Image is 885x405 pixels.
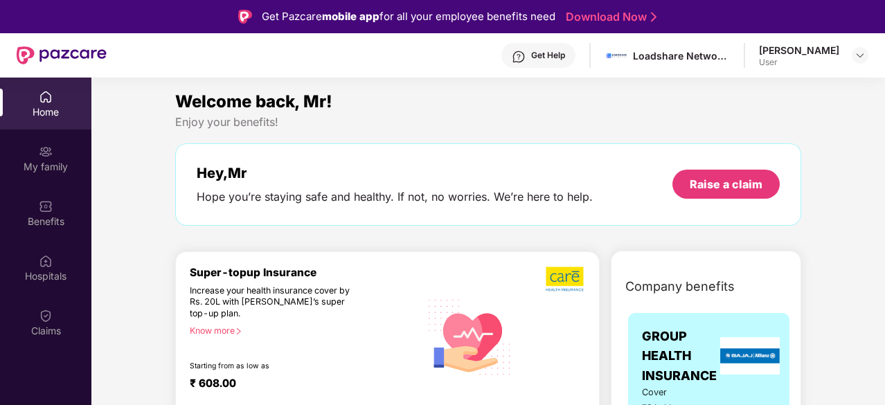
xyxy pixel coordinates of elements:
[190,377,406,393] div: ₹ 608.00
[625,277,735,296] span: Company benefits
[566,10,652,24] a: Download Now
[642,327,717,386] span: GROUP HEALTH INSURANCE
[759,57,839,68] div: User
[190,285,361,320] div: Increase your health insurance cover by Rs. 20L with [PERSON_NAME]’s super top-up plan.
[262,8,555,25] div: Get Pazcare for all your employee benefits need
[855,50,866,61] img: svg+xml;base64,PHN2ZyBpZD0iRHJvcGRvd24tMzJ4MzIiIHhtbG5zPSJodHRwOi8vd3d3LnczLm9yZy8yMDAwL3N2ZyIgd2...
[759,44,839,57] div: [PERSON_NAME]
[546,266,585,292] img: b5dec4f62d2307b9de63beb79f102df3.png
[39,145,53,159] img: svg+xml;base64,PHN2ZyB3aWR0aD0iMjAiIGhlaWdodD0iMjAiIHZpZXdCb3g9IjAgMCAyMCAyMCIgZmlsbD0ibm9uZSIgeG...
[531,50,565,61] div: Get Help
[197,165,593,181] div: Hey, Mr
[190,361,361,371] div: Starting from as low as
[690,177,762,192] div: Raise a claim
[607,46,627,66] img: 1629197545249.jpeg
[39,309,53,323] img: svg+xml;base64,PHN2ZyBpZD0iQ2xhaW0iIHhtbG5zPSJodHRwOi8vd3d3LnczLm9yZy8yMDAwL3N2ZyIgd2lkdGg9IjIwIi...
[39,199,53,213] img: svg+xml;base64,PHN2ZyBpZD0iQmVuZWZpdHMiIHhtbG5zPSJodHRwOi8vd3d3LnczLm9yZy8yMDAwL3N2ZyIgd2lkdGg9Ij...
[720,337,780,375] img: insurerLogo
[190,266,420,279] div: Super-topup Insurance
[633,49,730,62] div: Loadshare Networks Pvt Ltd
[238,10,252,24] img: Logo
[651,10,656,24] img: Stroke
[512,50,526,64] img: svg+xml;base64,PHN2ZyBpZD0iSGVscC0zMngzMiIgeG1sbnM9Imh0dHA6Ly93d3cudzMub3JnLzIwMDAvc3ZnIiB3aWR0aD...
[39,254,53,268] img: svg+xml;base64,PHN2ZyBpZD0iSG9zcGl0YWxzIiB4bWxucz0iaHR0cDovL3d3dy53My5vcmcvMjAwMC9zdmciIHdpZHRoPS...
[322,10,379,23] strong: mobile app
[190,325,412,335] div: Know more
[420,286,519,386] img: svg+xml;base64,PHN2ZyB4bWxucz0iaHR0cDovL3d3dy53My5vcmcvMjAwMC9zdmciIHhtbG5zOnhsaW5rPSJodHRwOi8vd3...
[197,190,593,204] div: Hope you’re staying safe and healthy. If not, no worries. We’re here to help.
[642,386,692,399] span: Cover
[175,91,332,111] span: Welcome back, Mr!
[39,90,53,104] img: svg+xml;base64,PHN2ZyBpZD0iSG9tZSIgeG1sbnM9Imh0dHA6Ly93d3cudzMub3JnLzIwMDAvc3ZnIiB3aWR0aD0iMjAiIG...
[235,327,242,335] span: right
[17,46,107,64] img: New Pazcare Logo
[175,115,801,129] div: Enjoy your benefits!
